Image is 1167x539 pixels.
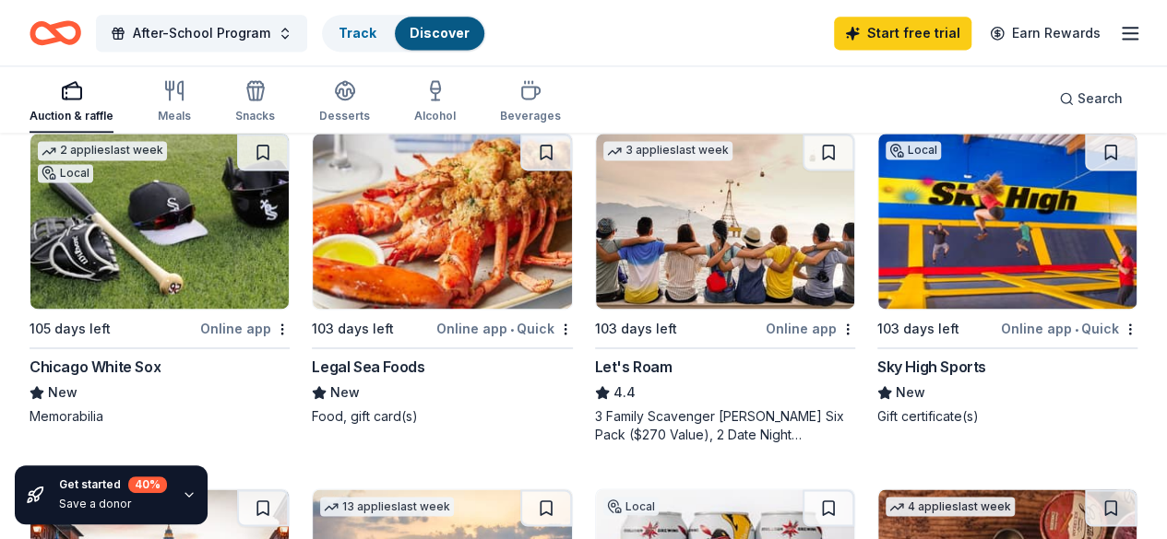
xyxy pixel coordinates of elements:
div: 103 days left [312,318,394,340]
button: TrackDiscover [322,15,486,52]
div: Let's Roam [595,356,673,378]
div: Online app Quick [1001,317,1137,340]
button: After-School Program [96,15,307,52]
div: Beverages [500,109,561,123]
div: Gift certificate(s) [877,407,1137,426]
div: 103 days left [877,318,959,340]
span: • [1075,322,1078,336]
a: Image for Let's Roam3 applieslast week103 days leftOnline appLet's Roam4.43 Family Scavenger [PER... [595,133,855,444]
button: Search [1044,80,1137,117]
button: Beverages [500,72,561,133]
img: Image for Chicago White Sox [30,134,289,309]
a: Image for Sky High SportsLocal103 days leftOnline app•QuickSky High SportsNewGift certificate(s) [877,133,1137,426]
div: Desserts [319,109,370,123]
div: Local [603,497,659,515]
div: Get started [59,476,167,493]
span: Search [1078,88,1123,110]
button: Snacks [235,72,275,133]
span: 4.4 [613,381,636,404]
div: Local [886,141,941,159]
div: 3 applies last week [603,141,732,160]
div: Online app [766,317,855,340]
div: 40 % [128,476,167,493]
div: 103 days left [595,318,677,340]
img: Image for Let's Roam [596,134,854,309]
div: 3 Family Scavenger [PERSON_NAME] Six Pack ($270 Value), 2 Date Night Scavenger [PERSON_NAME] Two ... [595,407,855,444]
div: Food, gift card(s) [312,407,572,426]
div: Memorabilia [30,407,290,426]
button: Meals [158,72,191,133]
div: Snacks [235,109,275,123]
div: Sky High Sports [877,356,986,378]
img: Image for Legal Sea Foods [313,134,571,309]
div: Meals [158,109,191,123]
div: Online app Quick [436,317,573,340]
a: Track [339,25,376,41]
div: 105 days left [30,318,111,340]
div: 13 applies last week [320,497,454,516]
span: After-School Program [133,22,270,44]
div: Auction & raffle [30,109,113,123]
img: Image for Sky High Sports [878,134,1137,309]
div: 4 applies last week [886,497,1015,516]
div: Chicago White Sox [30,356,161,378]
span: New [896,381,925,404]
button: Alcohol [414,72,456,133]
a: Discover [410,25,470,41]
div: 2 applies last week [38,141,167,160]
a: Image for Chicago White Sox2 applieslast weekLocal105 days leftOnline appChicago White SoxNewMemo... [30,133,290,426]
div: Legal Sea Foods [312,356,424,378]
a: Start free trial [834,17,971,50]
a: Home [30,11,81,54]
div: Online app [200,317,290,340]
a: Image for Legal Sea Foods103 days leftOnline app•QuickLegal Sea FoodsNewFood, gift card(s) [312,133,572,426]
div: Save a donor [59,497,167,511]
div: Local [38,164,93,182]
div: Alcohol [414,109,456,123]
span: • [510,322,514,336]
button: Desserts [319,72,370,133]
span: New [330,381,360,404]
button: Auction & raffle [30,72,113,133]
a: Earn Rewards [979,17,1112,50]
span: New [48,381,77,404]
